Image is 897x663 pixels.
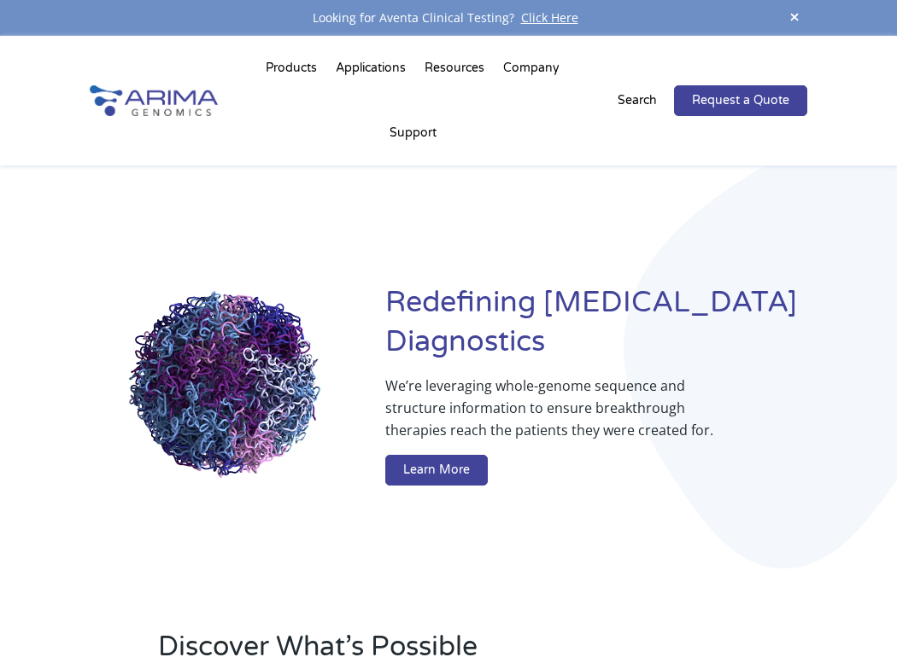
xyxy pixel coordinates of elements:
[514,9,585,26] a: Click Here
[812,581,897,663] iframe: Chat Widget
[90,7,807,29] div: Looking for Aventa Clinical Testing?
[674,85,807,116] a: Request a Quote
[90,85,218,117] img: Arima-Genomics-logo
[385,375,739,455] p: We’re leveraging whole-genome sequence and structure information to ensure breakthrough therapies...
[385,283,807,375] h1: Redefining [MEDICAL_DATA] Diagnostics
[618,90,657,112] p: Search
[385,455,488,486] a: Learn More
